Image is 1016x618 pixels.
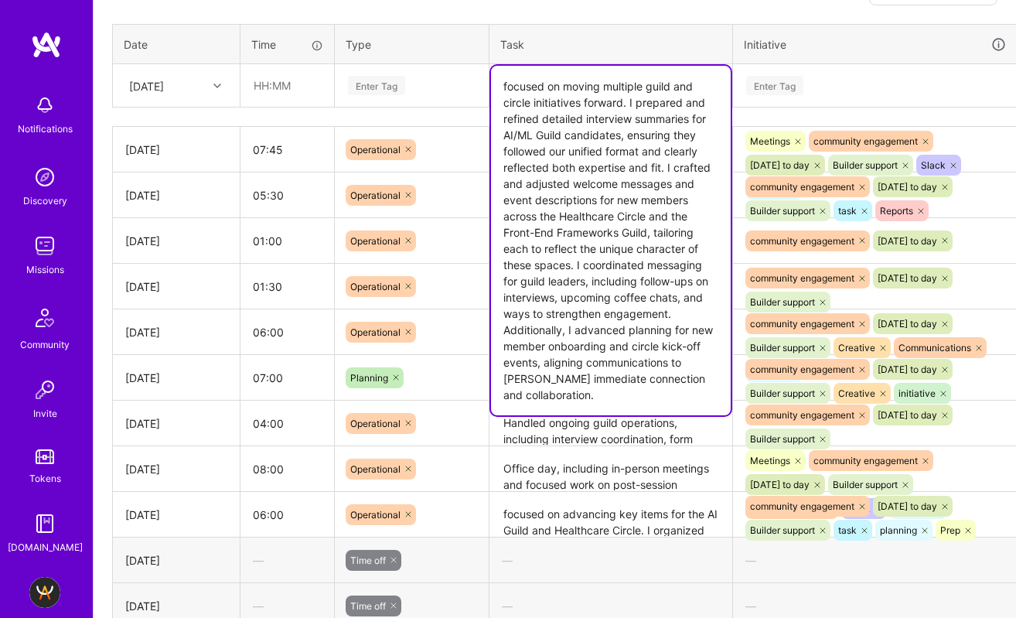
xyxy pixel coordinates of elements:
[26,261,64,278] div: Missions
[18,121,73,137] div: Notifications
[838,524,857,536] span: task
[878,500,937,512] span: [DATE] to day
[240,357,334,398] input: HH:MM
[29,577,60,608] img: A.Team - Grow A.Team's Community & Demand
[241,65,333,106] input: HH:MM
[251,36,323,53] div: Time
[240,266,334,307] input: HH:MM
[113,24,240,64] th: Date
[240,175,334,216] input: HH:MM
[350,600,386,612] span: Time off
[750,364,854,375] span: community engagement
[750,455,790,466] span: Meetings
[20,336,70,353] div: Community
[29,230,60,261] img: teamwork
[750,159,810,171] span: [DATE] to day
[491,66,731,415] textarea: focused on moving multiple guild and circle initiatives forward. I prepared and refined detailed ...
[489,24,733,64] th: Task
[813,455,918,466] span: community engagement
[898,388,936,399] span: initiative
[23,193,67,209] div: Discovery
[750,500,854,512] span: community engagement
[746,73,803,97] div: Enter Tag
[750,524,815,536] span: Builder support
[878,235,937,247] span: [DATE] to day
[240,129,334,170] input: HH:MM
[750,479,810,490] span: [DATE] to day
[350,144,401,155] span: Operational
[125,324,227,340] div: [DATE]
[33,405,57,422] div: Invite
[350,281,401,292] span: Operational
[335,24,489,64] th: Type
[940,524,960,536] span: Prep
[240,220,334,261] input: HH:MM
[240,403,334,444] input: HH:MM
[750,409,854,421] span: community engagement
[878,318,937,329] span: [DATE] to day
[125,461,227,477] div: [DATE]
[880,524,917,536] span: planning
[750,342,815,353] span: Builder support
[240,494,334,535] input: HH:MM
[350,189,401,201] span: Operational
[833,159,898,171] span: Builder support
[125,142,227,158] div: [DATE]
[29,374,60,405] img: Invite
[125,507,227,523] div: [DATE]
[129,77,164,94] div: [DATE]
[750,388,815,399] span: Builder support
[125,552,227,568] div: [DATE]
[744,36,1007,53] div: Initiative
[878,364,937,375] span: [DATE] to day
[491,448,731,490] textarea: Office day, including in-person meetings and focused work on post-session deliverables from the r...
[36,449,54,464] img: tokens
[878,181,937,193] span: [DATE] to day
[350,463,401,475] span: Operational
[813,135,918,147] span: community engagement
[125,415,227,432] div: [DATE]
[350,555,386,566] span: Time off
[750,433,815,445] span: Builder support
[878,272,937,284] span: [DATE] to day
[29,90,60,121] img: bell
[350,372,388,384] span: Planning
[125,370,227,386] div: [DATE]
[350,235,401,247] span: Operational
[750,135,790,147] span: Meetings
[29,508,60,539] img: guide book
[125,598,227,614] div: [DATE]
[350,418,401,429] span: Operational
[898,342,971,353] span: Communications
[750,272,854,284] span: community engagement
[838,342,875,353] span: Creative
[350,509,401,521] span: Operational
[750,205,815,217] span: Builder support
[29,470,61,487] div: Tokens
[125,233,227,249] div: [DATE]
[838,205,857,217] span: task
[240,540,334,581] div: —
[31,31,62,59] img: logo
[489,540,732,581] div: —
[491,493,731,536] textarea: focused on advancing key items for the AI Guild and Healthcare Circle. I organized materials, ali...
[125,187,227,203] div: [DATE]
[750,235,854,247] span: community engagement
[125,278,227,295] div: [DATE]
[26,299,63,336] img: Community
[750,296,815,308] span: Builder support
[350,326,401,338] span: Operational
[750,181,854,193] span: community engagement
[921,159,946,171] span: Slack
[213,82,221,90] i: icon Chevron
[833,479,898,490] span: Builder support
[838,388,875,399] span: Creative
[880,205,913,217] span: Reports
[240,449,334,490] input: HH:MM
[750,318,854,329] span: community engagement
[348,73,405,97] div: Enter Tag
[8,539,83,555] div: [DOMAIN_NAME]
[29,162,60,193] img: discovery
[26,577,64,608] a: A.Team - Grow A.Team's Community & Demand
[240,312,334,353] input: HH:MM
